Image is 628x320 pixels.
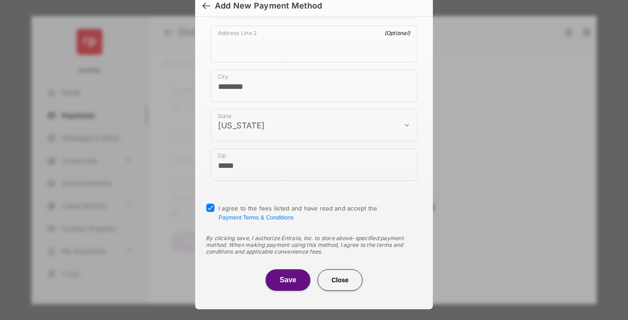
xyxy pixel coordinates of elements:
[210,109,418,141] div: payment_method_screening[postal_addresses][administrativeArea]
[210,149,418,181] div: payment_method_screening[postal_addresses][postalCode]
[218,205,378,221] span: I agree to the fees listed and have read and accept the
[210,70,418,102] div: payment_method_screening[postal_addresses][locality]
[218,214,293,221] button: I agree to the fees listed and have read and accept the
[266,269,310,291] button: Save
[318,269,362,291] button: Close
[215,1,322,11] div: Add New Payment Method
[206,235,422,255] div: By clicking save, I authorize Entrata, Inc. to store above-specified payment method. When making ...
[210,26,418,62] div: payment_method_screening[postal_addresses][addressLine2]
